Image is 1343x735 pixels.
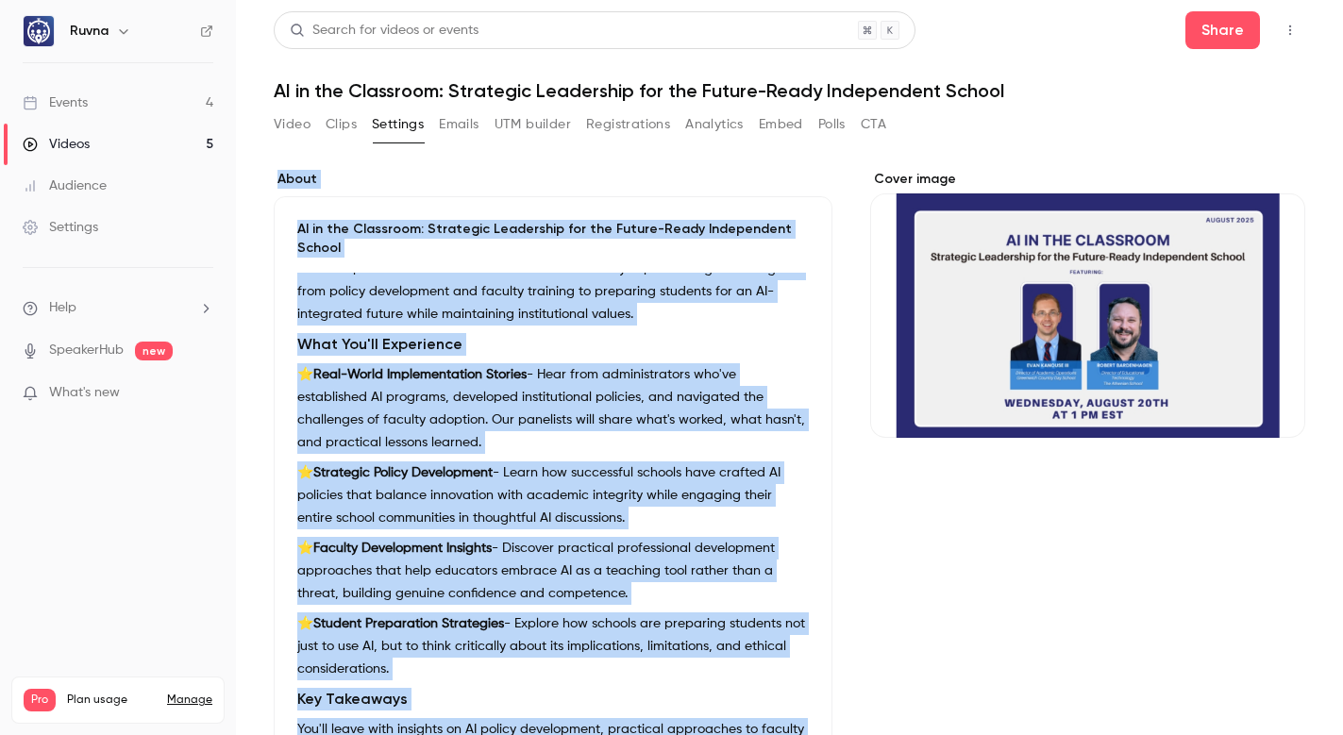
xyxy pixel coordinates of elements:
button: Clips [326,109,357,140]
p: AI in the Classroom: Strategic Leadership for the Future-Ready Independent School [297,220,809,258]
p: ⭐ - Discover practical professional development approaches that help educators embrace AI as a te... [297,537,809,605]
button: CTA [861,109,886,140]
div: Audience [23,176,107,195]
h6: Ruvna [70,22,109,41]
strong: Real-World Implementation Stories [313,368,527,381]
span: new [135,342,173,360]
div: Videos [23,135,90,154]
label: About [274,170,832,189]
strong: Faculty Development Insights [313,542,492,555]
button: Top Bar Actions [1275,15,1305,45]
section: Cover image [870,170,1305,438]
p: Join independent school leaders who are successfully implementing AI strategies—from policy devel... [297,258,809,326]
div: Search for videos or events [290,21,478,41]
p: ⭐ - Hear from administrators who've established AI programs, developed institutional policies, an... [297,363,809,454]
button: Embed [759,109,803,140]
button: Video [274,109,311,140]
button: Analytics [685,109,744,140]
div: Events [23,93,88,112]
label: Cover image [870,170,1305,189]
button: Emails [439,109,478,140]
li: help-dropdown-opener [23,298,213,318]
strong: Student Preparation Strategies [313,617,504,630]
button: Share [1185,11,1260,49]
strong: Key Takeaways [297,690,408,708]
p: ⭐ - Learn how successful schools have crafted AI policies that balance innovation with academic i... [297,461,809,529]
strong: Strategic Policy Development [313,466,493,479]
button: Polls [818,109,846,140]
span: Pro [24,689,56,711]
h1: AI in the Classroom: Strategic Leadership for the Future-Ready Independent School [274,79,1305,102]
span: Plan usage [67,693,156,708]
button: Registrations [586,109,670,140]
div: Settings [23,218,98,237]
strong: What You'll Experience [297,335,462,353]
p: ⭐ - Explore how schools are preparing students not just to use AI, but to think critically about ... [297,612,809,680]
img: Ruvna [24,16,54,46]
a: Manage [167,693,212,708]
span: Help [49,298,76,318]
a: SpeakerHub [49,341,124,360]
button: Settings [372,109,424,140]
span: What's new [49,383,120,403]
button: UTM builder [495,109,571,140]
